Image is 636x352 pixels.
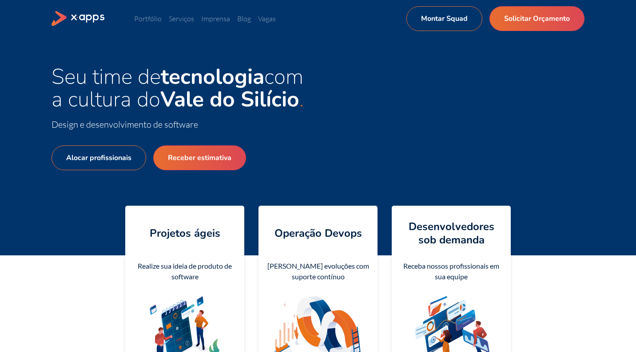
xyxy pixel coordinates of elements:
a: Portfólio [134,14,162,23]
h4: Desenvolvedores sob demanda [399,220,504,246]
strong: Vale do Silício [160,85,299,114]
a: Serviços [169,14,194,23]
div: Receba nossos profissionais em sua equipe [399,261,504,282]
strong: tecnologia [161,62,264,91]
a: Montar Squad [406,6,482,31]
h4: Projetos ágeis [150,227,220,240]
span: Design e desenvolvimento de software [52,119,198,130]
a: Imprensa [201,14,230,23]
div: Realize sua ideia de produto de software [132,261,237,282]
a: Receber estimativa [153,145,246,170]
a: Solicitar Orçamento [489,6,584,31]
a: Alocar profissionais [52,145,146,170]
a: Vagas [258,14,276,23]
a: Blog [237,14,251,23]
h4: Operação Devops [274,227,362,240]
span: Seu time de com a cultura do [52,62,303,114]
div: [PERSON_NAME] evoluções com suporte contínuo [266,261,370,282]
